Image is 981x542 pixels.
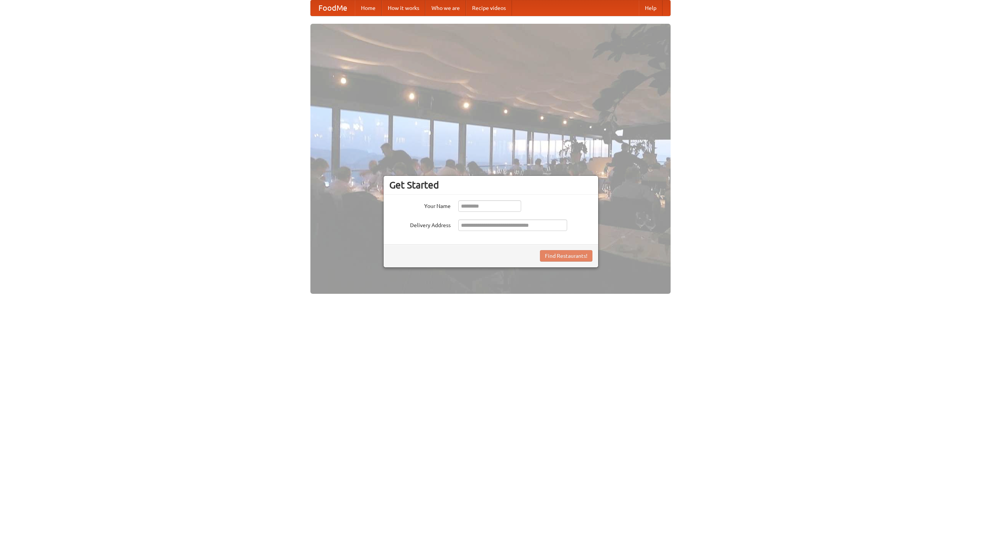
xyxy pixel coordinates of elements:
label: Your Name [389,200,451,210]
a: FoodMe [311,0,355,16]
a: Help [639,0,663,16]
label: Delivery Address [389,219,451,229]
a: Who we are [425,0,466,16]
a: Recipe videos [466,0,512,16]
a: Home [355,0,382,16]
a: How it works [382,0,425,16]
button: Find Restaurants! [540,250,592,262]
h3: Get Started [389,179,592,191]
